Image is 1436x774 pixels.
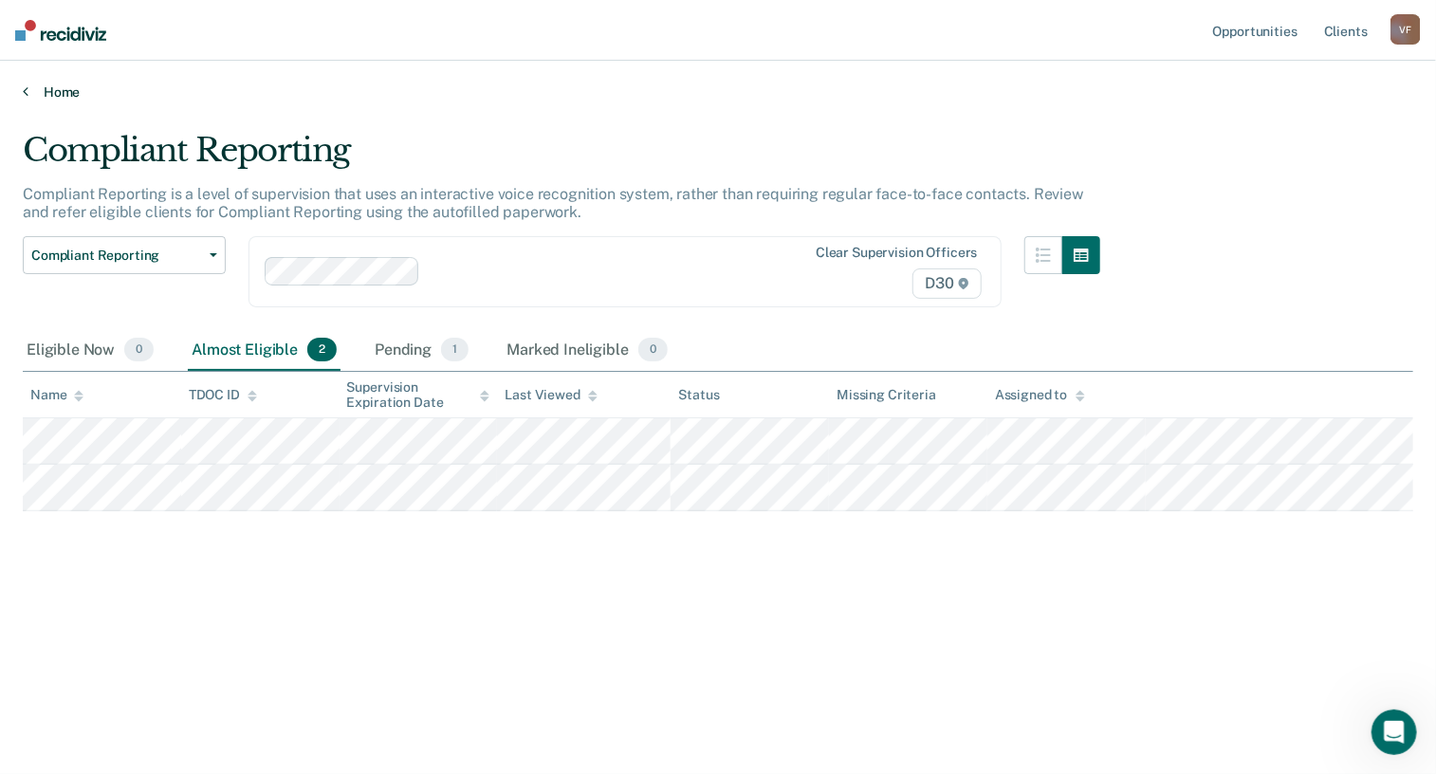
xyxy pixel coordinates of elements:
div: Name [30,387,83,403]
p: Compliant Reporting is a level of supervision that uses an interactive voice recognition system, ... [23,185,1083,221]
div: Compliant Reporting [23,131,1100,185]
button: Compliant Reporting [23,236,226,274]
a: Home [23,83,1413,101]
div: Missing Criteria [837,387,936,403]
div: Status [678,387,719,403]
span: Compliant Reporting [31,248,202,264]
button: VF [1390,14,1421,45]
iframe: Intercom live chat [1372,709,1417,755]
div: V F [1390,14,1421,45]
div: Almost Eligible2 [188,330,341,372]
div: TDOC ID [189,387,257,403]
span: 0 [638,338,668,362]
div: Assigned to [995,387,1084,403]
span: 0 [124,338,154,362]
span: 1 [441,338,469,362]
span: D30 [912,268,981,299]
div: Eligible Now0 [23,330,157,372]
img: Recidiviz [15,20,106,41]
div: Clear supervision officers [816,245,977,261]
div: Marked Ineligible0 [503,330,672,372]
div: Last Viewed [505,387,597,403]
div: Pending1 [371,330,472,372]
div: Supervision Expiration Date [347,379,490,412]
span: 2 [307,338,337,362]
